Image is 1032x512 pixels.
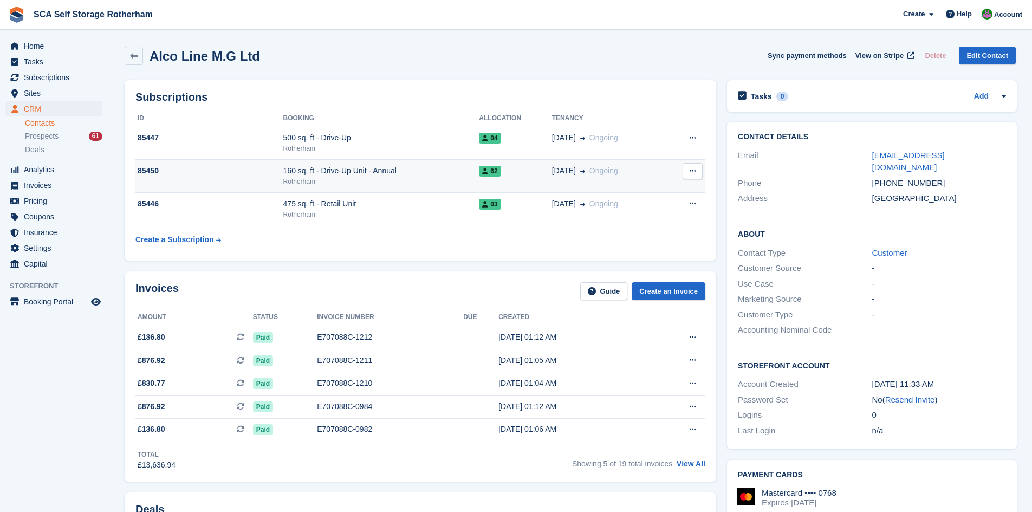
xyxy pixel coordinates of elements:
h2: Tasks [751,92,772,101]
a: Add [974,90,989,103]
div: 160 sq. ft - Drive-Up Unit - Annual [283,165,479,177]
span: Pricing [24,193,89,209]
span: Storefront [10,281,108,291]
div: - [872,278,1006,290]
div: Accounting Nominal Code [738,324,872,336]
div: 0 [872,409,1006,422]
span: £876.92 [138,355,165,366]
th: Amount [135,309,253,326]
h2: Invoices [135,282,179,300]
div: Create a Subscription [135,234,214,245]
a: Customer [872,248,907,257]
div: 475 sq. ft - Retail Unit [283,198,479,210]
div: [DATE] 01:06 AM [498,424,647,435]
span: Settings [24,241,89,256]
span: Analytics [24,162,89,177]
a: Preview store [89,295,102,308]
div: E707088C-0984 [317,401,463,412]
th: Invoice number [317,309,463,326]
a: menu [5,101,102,116]
th: Allocation [479,110,551,127]
span: [DATE] [552,132,576,144]
a: View All [677,459,705,468]
a: menu [5,241,102,256]
span: View on Stripe [855,50,904,61]
div: Contact Type [738,247,872,260]
span: Subscriptions [24,70,89,85]
div: [DATE] 01:12 AM [498,332,647,343]
div: E707088C-0982 [317,424,463,435]
div: 85446 [135,198,283,210]
a: menu [5,225,102,240]
span: Tasks [24,54,89,69]
a: Contacts [25,118,102,128]
span: Coupons [24,209,89,224]
th: Due [463,309,498,326]
div: 500 sq. ft - Drive-Up [283,132,479,144]
span: 03 [479,199,501,210]
span: 04 [479,133,501,144]
span: [DATE] [552,165,576,177]
span: £876.92 [138,401,165,412]
div: [DATE] 01:05 AM [498,355,647,366]
div: Rotherham [283,177,479,186]
button: Delete [920,47,950,64]
span: £830.77 [138,378,165,389]
div: 85450 [135,165,283,177]
th: Tenancy [552,110,666,127]
a: Create a Subscription [135,230,221,250]
div: [PHONE_NUMBER] [872,177,1006,190]
div: Expires [DATE] [762,498,836,508]
span: Sites [24,86,89,101]
span: Booking Portal [24,294,89,309]
div: Rotherham [283,144,479,153]
span: Capital [24,256,89,271]
span: Insurance [24,225,89,240]
div: Email [738,150,872,174]
th: Booking [283,110,479,127]
span: Invoices [24,178,89,193]
div: n/a [872,425,1006,437]
span: Paid [253,378,273,389]
img: Mastercard Logo [737,488,755,505]
span: Paid [253,401,273,412]
div: [GEOGRAPHIC_DATA] [872,192,1006,205]
a: menu [5,38,102,54]
div: Account Created [738,378,872,391]
span: Help [957,9,972,20]
h2: Contact Details [738,133,1006,141]
span: Prospects [25,131,59,141]
div: Customer Source [738,262,872,275]
div: - [872,309,1006,321]
span: Deals [25,145,44,155]
div: Address [738,192,872,205]
span: Ongoing [589,199,618,208]
a: Edit Contact [959,47,1016,64]
div: [DATE] 11:33 AM [872,378,1006,391]
button: Sync payment methods [768,47,847,64]
a: SCA Self Storage Rotherham [29,5,157,23]
a: menu [5,86,102,101]
span: Ongoing [589,133,618,142]
span: Showing 5 of 19 total invoices [572,459,672,468]
a: menu [5,178,102,193]
span: Paid [253,355,273,366]
div: Phone [738,177,872,190]
th: Created [498,309,647,326]
a: Create an Invoice [632,282,705,300]
span: £136.80 [138,424,165,435]
h2: Alco Line M.G Ltd [150,49,260,63]
a: menu [5,294,102,309]
div: £13,636.94 [138,459,176,471]
div: Last Login [738,425,872,437]
div: Customer Type [738,309,872,321]
span: Paid [253,424,273,435]
div: 85447 [135,132,283,144]
div: Rotherham [283,210,479,219]
h2: Payment cards [738,471,1006,479]
img: Sarah Race [982,9,992,20]
div: Logins [738,409,872,422]
a: Prospects 61 [25,131,102,142]
div: E707088C-1210 [317,378,463,389]
div: Mastercard •••• 0768 [762,488,836,498]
